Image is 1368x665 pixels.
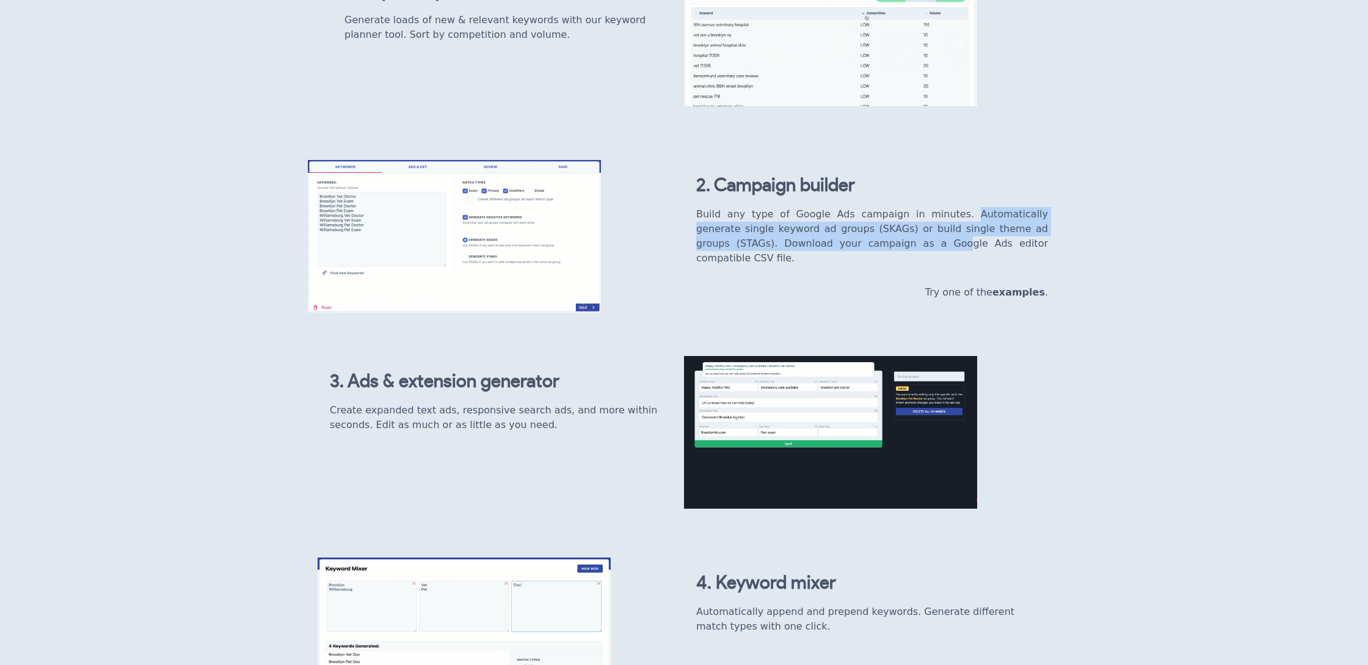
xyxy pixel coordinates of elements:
img: SKAG campaign builder [308,160,601,313]
p: Create expanded text ads, responsive search ads, and more within seconds. Edit as much or as litt... [330,403,672,432]
p: Automatically append and prepend keywords. Generate different match types with one click. [696,605,1038,634]
p: . [696,285,1048,300]
a: Try one of theexamples [925,286,1045,298]
p: Build any type of Google Ads campaign in minutes. Automatically generate single keyword ad groups... [696,207,1048,266]
p: Generate loads of new & relevant keywords with our keyword planner tool. Sort by competition and ... [344,13,672,42]
b: 4. Keyword mixer [696,574,836,592]
img: Extension Generator [684,356,977,509]
b: examples [992,286,1045,298]
b: 3. Ads & extension generator [330,372,559,391]
b: 2. Campaign builder [696,176,855,195]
